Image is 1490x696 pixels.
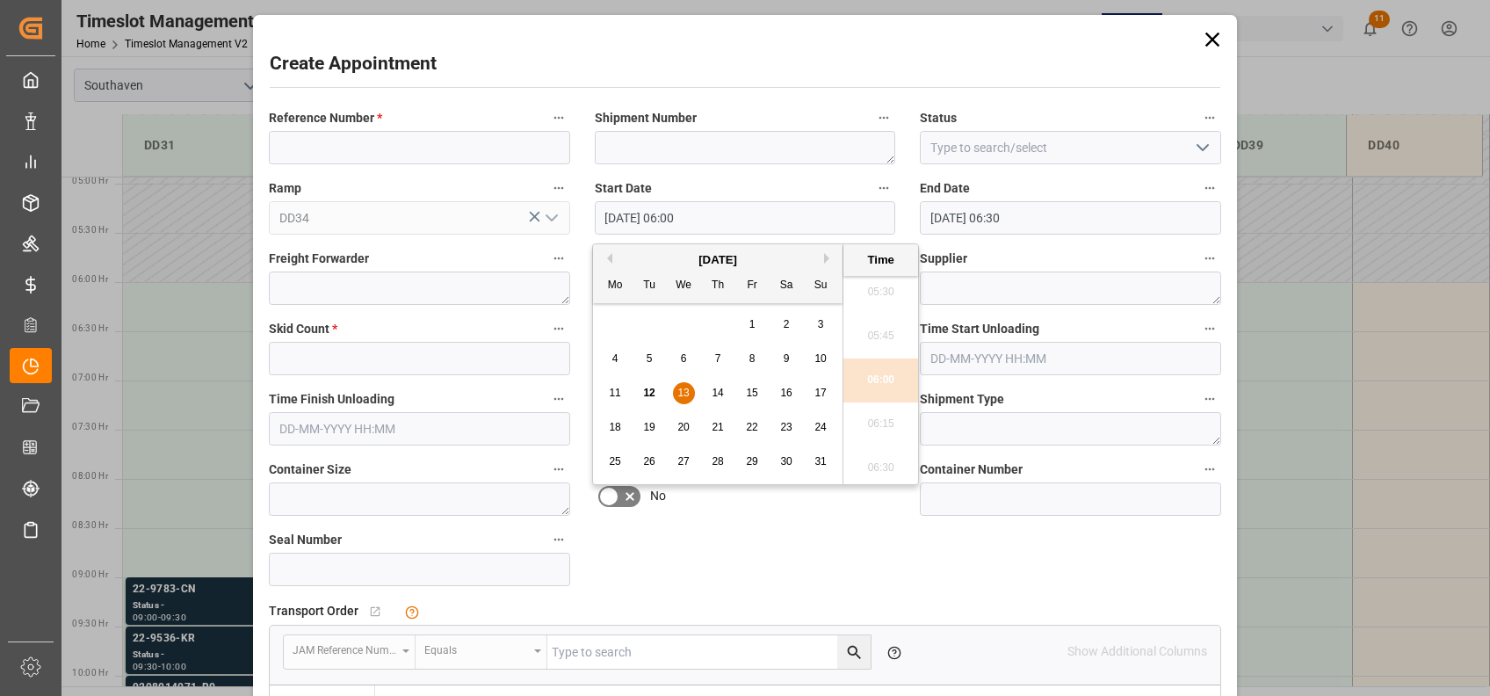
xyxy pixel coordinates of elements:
[1198,317,1221,340] button: Time Start Unloading
[604,275,626,297] div: Mo
[707,417,729,439] div: Choose Thursday, August 21st, 2025
[712,421,723,433] span: 21
[677,387,689,399] span: 13
[814,352,826,365] span: 10
[677,455,689,468] span: 27
[712,455,723,468] span: 28
[639,382,661,404] div: Choose Tuesday, August 12th, 2025
[776,451,798,473] div: Choose Saturday, August 30th, 2025
[547,388,570,410] button: Time Finish Unloading
[269,460,351,479] span: Container Size
[639,451,661,473] div: Choose Tuesday, August 26th, 2025
[650,487,666,505] span: No
[270,50,437,78] h2: Create Appointment
[920,460,1023,479] span: Container Number
[639,275,661,297] div: Tu
[810,314,832,336] div: Choose Sunday, August 3rd, 2025
[707,275,729,297] div: Th
[547,247,570,270] button: Freight Forwarder
[547,177,570,199] button: Ramp
[741,382,763,404] div: Choose Friday, August 15th, 2025
[776,382,798,404] div: Choose Saturday, August 16th, 2025
[707,348,729,370] div: Choose Thursday, August 7th, 2025
[712,387,723,399] span: 14
[643,421,655,433] span: 19
[537,205,563,232] button: open menu
[643,387,655,399] span: 12
[643,455,655,468] span: 26
[920,320,1039,338] span: Time Start Unloading
[639,417,661,439] div: Choose Tuesday, August 19th, 2025
[824,253,835,264] button: Next Month
[673,275,695,297] div: We
[818,318,824,330] span: 3
[920,131,1221,164] input: Type to search/select
[848,251,914,269] div: Time
[746,455,757,468] span: 29
[284,635,416,669] button: open menu
[1198,106,1221,129] button: Status
[746,421,757,433] span: 22
[920,201,1221,235] input: DD-MM-YYYY HH:MM
[920,342,1221,375] input: DD-MM-YYYY HH:MM
[647,352,653,365] span: 5
[639,348,661,370] div: Choose Tuesday, August 5th, 2025
[609,455,620,468] span: 25
[547,635,871,669] input: Type to search
[1198,388,1221,410] button: Shipment Type
[1198,247,1221,270] button: Supplier
[814,421,826,433] span: 24
[780,455,792,468] span: 30
[547,317,570,340] button: Skid Count *
[776,314,798,336] div: Choose Saturday, August 2nd, 2025
[741,451,763,473] div: Choose Friday, August 29th, 2025
[547,106,570,129] button: Reference Number *
[681,352,687,365] span: 6
[604,417,626,439] div: Choose Monday, August 18th, 2025
[547,458,570,481] button: Container Size
[595,201,896,235] input: DD-MM-YYYY HH:MM
[269,320,337,338] span: Skid Count
[612,352,618,365] span: 4
[673,451,695,473] div: Choose Wednesday, August 27th, 2025
[776,348,798,370] div: Choose Saturday, August 9th, 2025
[609,387,620,399] span: 11
[547,528,570,551] button: Seal Number
[593,251,843,269] div: [DATE]
[872,106,895,129] button: Shipment Number
[741,314,763,336] div: Choose Friday, August 1st, 2025
[810,275,832,297] div: Su
[776,417,798,439] div: Choose Saturday, August 23rd, 2025
[837,635,871,669] button: search button
[920,109,957,127] span: Status
[741,417,763,439] div: Choose Friday, August 22nd, 2025
[741,275,763,297] div: Fr
[784,352,790,365] span: 9
[424,638,528,658] div: Equals
[746,387,757,399] span: 15
[269,412,570,446] input: DD-MM-YYYY HH:MM
[293,638,396,658] div: JAM Reference Number
[604,348,626,370] div: Choose Monday, August 4th, 2025
[707,451,729,473] div: Choose Thursday, August 28th, 2025
[673,417,695,439] div: Choose Wednesday, August 20th, 2025
[416,635,547,669] button: open menu
[749,318,756,330] span: 1
[715,352,721,365] span: 7
[595,109,697,127] span: Shipment Number
[784,318,790,330] span: 2
[604,382,626,404] div: Choose Monday, August 11th, 2025
[602,253,612,264] button: Previous Month
[814,455,826,468] span: 31
[673,348,695,370] div: Choose Wednesday, August 6th, 2025
[920,250,967,268] span: Supplier
[269,201,570,235] input: Type to search/select
[269,602,358,620] span: Transport Order
[269,179,301,198] span: Ramp
[810,451,832,473] div: Choose Sunday, August 31st, 2025
[1198,458,1221,481] button: Container Number
[1198,177,1221,199] button: End Date
[269,531,342,549] span: Seal Number
[920,390,1004,409] span: Shipment Type
[814,387,826,399] span: 17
